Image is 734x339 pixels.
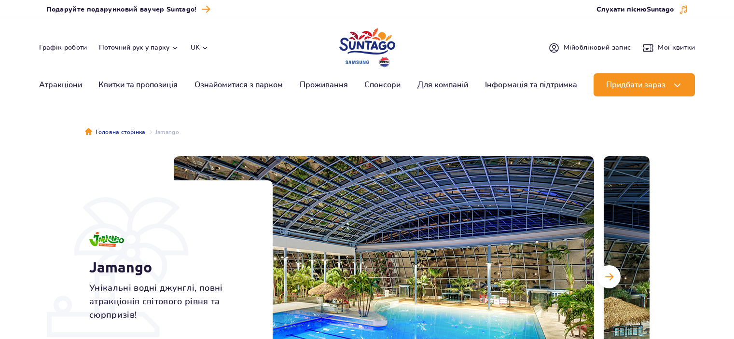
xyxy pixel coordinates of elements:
[46,3,210,16] a: Подаруйте подарунковий ваучер Suntago!
[39,43,87,53] a: Графік роботи
[594,73,695,96] button: Придбати зараз
[89,282,251,322] p: Унікальні водні джунглі, повні атракціонів світового рівня та сюрпризів!
[417,73,468,96] a: Для компаній
[39,73,82,96] a: Атракціони
[564,43,631,53] span: Мій обліковий запис
[596,5,674,14] span: Слухати пісню
[364,73,401,96] a: Спонсори
[191,43,209,53] button: uk
[485,73,577,96] a: Інформація та підтримка
[89,232,124,247] img: Jamango
[98,73,178,96] a: Квитки та пропозиція
[658,43,695,53] span: Мої квитки
[606,81,665,89] span: Придбати зараз
[194,73,283,96] a: Ознайомитися з парком
[548,42,631,54] a: Мійобліковий запис
[647,6,674,13] span: Suntago
[597,265,621,288] button: Наступний слайд
[642,42,695,54] a: Мої квитки
[89,258,251,276] h1: Jamango
[85,127,146,137] a: Головна сторінка
[300,73,348,96] a: Проживання
[46,5,197,14] span: Подаруйте подарунковий ваучер Suntago!
[339,24,395,68] a: Park of Poland
[99,44,179,52] button: Поточний рух у парку
[146,127,179,137] li: Jamango
[596,5,688,14] button: Слухати піснюSuntago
